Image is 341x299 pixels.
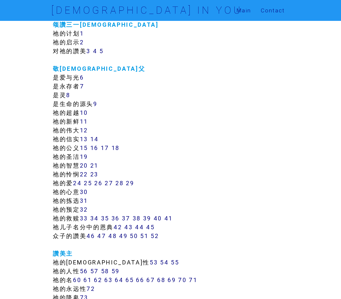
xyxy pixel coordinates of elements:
a: 42 [113,223,122,231]
a: 69 [168,276,176,284]
a: 7 [80,82,84,90]
a: 29 [126,179,134,187]
a: 63 [104,276,112,284]
a: 3 [86,47,91,55]
a: 68 [157,276,165,284]
a: 51 [140,232,148,240]
a: 2 [80,38,84,46]
a: 41 [164,215,173,222]
a: 36 [111,215,120,222]
a: 49 [119,232,127,240]
a: 22 [80,171,88,178]
a: 62 [94,276,102,284]
a: 32 [80,206,88,213]
a: 44 [135,223,144,231]
a: 48 [108,232,117,240]
iframe: Chat [313,270,336,294]
a: 38 [133,215,141,222]
a: 33 [80,215,88,222]
a: 11 [80,118,88,125]
a: 26 [94,179,102,187]
a: 18 [111,144,120,152]
a: 8 [66,91,70,99]
a: 31 [80,197,88,204]
a: 17 [101,144,109,152]
a: 65 [126,276,134,284]
a: 20 [80,162,88,169]
a: 13 [80,135,88,143]
a: 55 [171,259,179,266]
a: 6 [80,74,84,81]
a: 59 [111,267,120,275]
a: 15 [80,144,88,152]
a: 14 [90,135,99,143]
a: 66 [136,276,144,284]
a: 12 [80,127,88,134]
a: 21 [90,162,98,169]
a: 39 [143,215,151,222]
a: 30 [80,188,88,196]
a: 67 [146,276,155,284]
a: 40 [154,215,162,222]
a: 50 [130,232,138,240]
a: 25 [84,179,92,187]
a: 讚美主 [53,250,73,257]
a: 43 [124,223,133,231]
a: 45 [146,223,155,231]
a: 58 [101,267,109,275]
a: 52 [151,232,159,240]
a: 颂讚三一[DEMOGRAPHIC_DATA] [53,21,159,28]
a: 72 [86,285,95,292]
a: 16 [90,144,98,152]
a: 19 [80,153,88,160]
a: 47 [97,232,106,240]
a: 4 [93,47,97,55]
a: 46 [86,232,95,240]
a: 53 [150,259,158,266]
a: 37 [122,215,130,222]
a: 24 [73,179,82,187]
a: 34 [90,215,99,222]
a: 35 [101,215,109,222]
a: 64 [115,276,123,284]
a: 54 [160,259,169,266]
a: 70 [178,276,186,284]
a: 57 [90,267,99,275]
a: 23 [90,171,98,178]
a: 56 [80,267,88,275]
a: 1 [80,30,84,37]
a: 5 [99,47,104,55]
a: 61 [83,276,92,284]
a: 9 [93,100,97,108]
a: 60 [73,276,81,284]
a: 28 [115,179,124,187]
a: 27 [105,179,113,187]
a: 71 [189,276,197,284]
a: 10 [80,109,88,116]
a: 敬[DEMOGRAPHIC_DATA]父 [53,65,145,72]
